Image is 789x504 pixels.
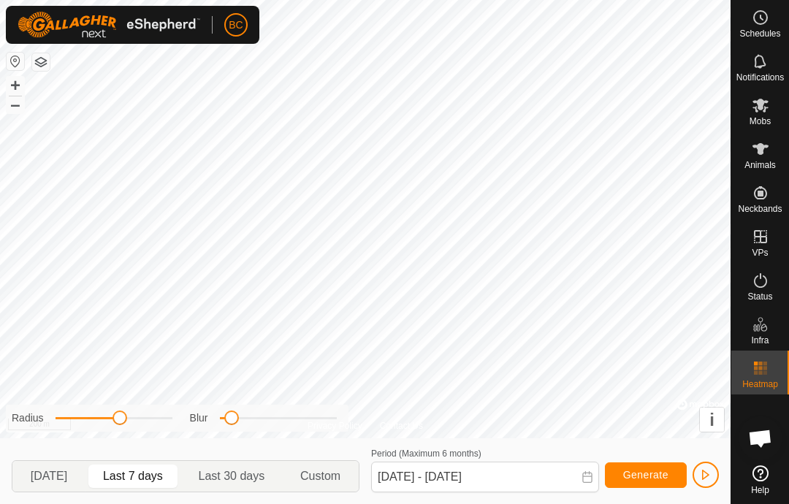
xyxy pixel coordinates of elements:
span: Neckbands [738,205,782,213]
span: Infra [751,336,769,345]
span: Custom [300,467,340,485]
span: Animals [744,161,776,169]
span: Heatmap [742,380,778,389]
button: – [7,96,24,113]
span: Last 30 days [199,467,265,485]
a: Contact Us [380,419,423,432]
div: Open chat [739,416,782,460]
span: Mobs [750,117,771,126]
span: i [709,410,714,429]
button: Generate [605,462,687,488]
span: Help [751,486,769,495]
span: [DATE] [31,467,67,485]
button: + [7,77,24,94]
a: Help [731,459,789,500]
span: Generate [623,469,668,481]
label: Period (Maximum 6 months) [371,448,481,459]
label: Radius [12,411,44,426]
span: Status [747,292,772,301]
button: Reset Map [7,53,24,70]
span: Last 7 days [103,467,163,485]
span: Notifications [736,73,784,82]
button: i [700,408,724,432]
a: Privacy Policy [308,419,362,432]
button: Map Layers [32,53,50,71]
label: Blur [190,411,208,426]
span: BC [229,18,243,33]
span: VPs [752,248,768,257]
span: Schedules [739,29,780,38]
img: Gallagher Logo [18,12,200,38]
